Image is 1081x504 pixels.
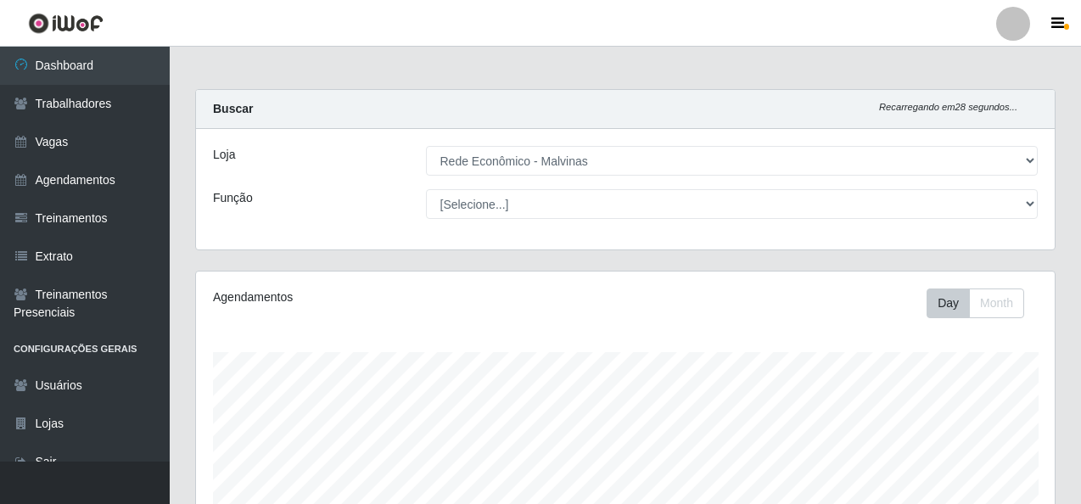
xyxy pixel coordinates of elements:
i: Recarregando em 28 segundos... [879,102,1017,112]
label: Loja [213,146,235,164]
strong: Buscar [213,102,253,115]
img: CoreUI Logo [28,13,104,34]
div: Agendamentos [213,288,542,306]
button: Day [927,288,970,318]
div: Toolbar with button groups [927,288,1038,318]
div: First group [927,288,1024,318]
button: Month [969,288,1024,318]
label: Função [213,189,253,207]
